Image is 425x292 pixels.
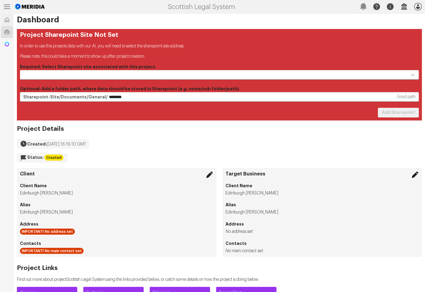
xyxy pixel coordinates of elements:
[20,221,213,227] h4: Address
[4,41,10,47] img: Generic Chat
[1,38,13,50] a: Generic Chat
[20,65,156,69] strong: Required: Select Sharepoint site associated with this project.
[20,183,213,189] h4: Client Name
[20,32,419,38] h2: Project Sharepoint Site Not Set
[20,202,213,208] h4: Alias
[23,94,108,100] strong: Sharepoint-Site/Documents/General/
[225,183,419,189] h4: Client Name
[47,142,86,146] span: [DATE] 16:16:10 GMT
[378,108,419,117] button: Add Sharepoint
[20,171,213,177] h3: Client
[17,126,89,132] h2: Project Details
[225,171,419,177] h3: Target Business
[20,87,240,91] strong: Optional: Add a folder path, where data should be stored in Sharepoint (e.g. some/sub folder/path).
[20,190,213,196] li: Edinburgh [PERSON_NAME]
[17,265,258,271] h2: Project Links
[225,240,419,246] h4: Contacts
[17,277,258,283] p: Find out more about project Scottish Legal System using the links provided below, or catch some d...
[20,248,84,254] div: IMPORTANT! No main contact set
[27,155,43,159] strong: Status:
[225,249,263,253] i: No main contact set
[20,140,27,147] svg: Created On
[20,209,213,215] li: Edinburgh [PERSON_NAME]
[20,229,75,235] div: IMPORTANT! No address set
[44,155,63,161] div: Created
[225,190,419,196] li: Edinburgh [PERSON_NAME]
[27,142,47,146] strong: Created:
[17,17,422,23] h1: Dashboard
[225,202,419,208] h4: Alias
[225,209,419,215] li: Edinburgh [PERSON_NAME]
[20,53,419,59] p: Please note, this could take a moment to show up after project creation.
[225,229,253,234] i: No address set
[20,240,213,246] h4: Contacts
[225,221,419,227] h4: Address
[397,94,416,100] span: Good path
[20,43,419,49] p: In order to use this projects data with our AI, you will need to select the sharepoint site address.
